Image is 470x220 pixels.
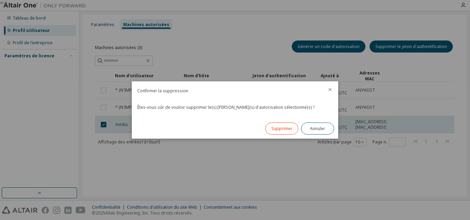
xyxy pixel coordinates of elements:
[265,123,298,135] button: Supprimer
[310,126,325,131] font: Annuler
[137,104,314,110] font: Êtes-vous sûr de vouloir supprimer le(s) [PERSON_NAME](s) d'autorisation sélectionné(s) ?
[327,87,333,92] button: fermer
[271,126,292,131] font: Supprimer
[301,123,334,135] button: Annuler
[137,88,188,94] font: Confirmer la suppression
